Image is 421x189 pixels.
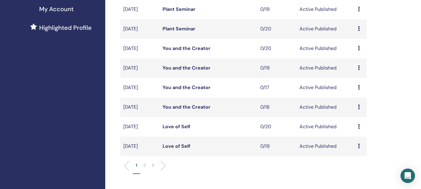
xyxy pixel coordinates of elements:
[296,137,355,156] td: Active Published
[296,98,355,117] td: Active Published
[296,39,355,58] td: Active Published
[120,19,160,39] td: [DATE]
[257,137,296,156] td: 0/19
[120,137,160,156] td: [DATE]
[163,104,210,110] a: You and the Creator
[257,39,296,58] td: 0/20
[120,39,160,58] td: [DATE]
[39,23,92,32] span: Highlighted Profile
[120,98,160,117] td: [DATE]
[296,58,355,78] td: Active Published
[257,78,296,98] td: 0/17
[296,19,355,39] td: Active Published
[163,45,210,51] a: You and the Creator
[257,19,296,39] td: 0/20
[257,117,296,137] td: 0/20
[163,26,195,32] a: Plant Seminar
[120,78,160,98] td: [DATE]
[39,5,74,14] span: My Account
[152,162,154,169] p: 3
[257,98,296,117] td: 0/18
[163,65,210,71] a: You and the Creator
[296,78,355,98] td: Active Published
[400,169,415,183] div: Open Intercom Messenger
[143,162,146,169] p: 2
[163,123,190,130] a: Love of Self
[136,162,137,169] p: 1
[120,58,160,78] td: [DATE]
[257,58,296,78] td: 0/19
[296,117,355,137] td: Active Published
[163,143,190,149] a: Love of Self
[163,84,210,91] a: You and the Creator
[120,117,160,137] td: [DATE]
[163,6,195,12] a: Plant Seminar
